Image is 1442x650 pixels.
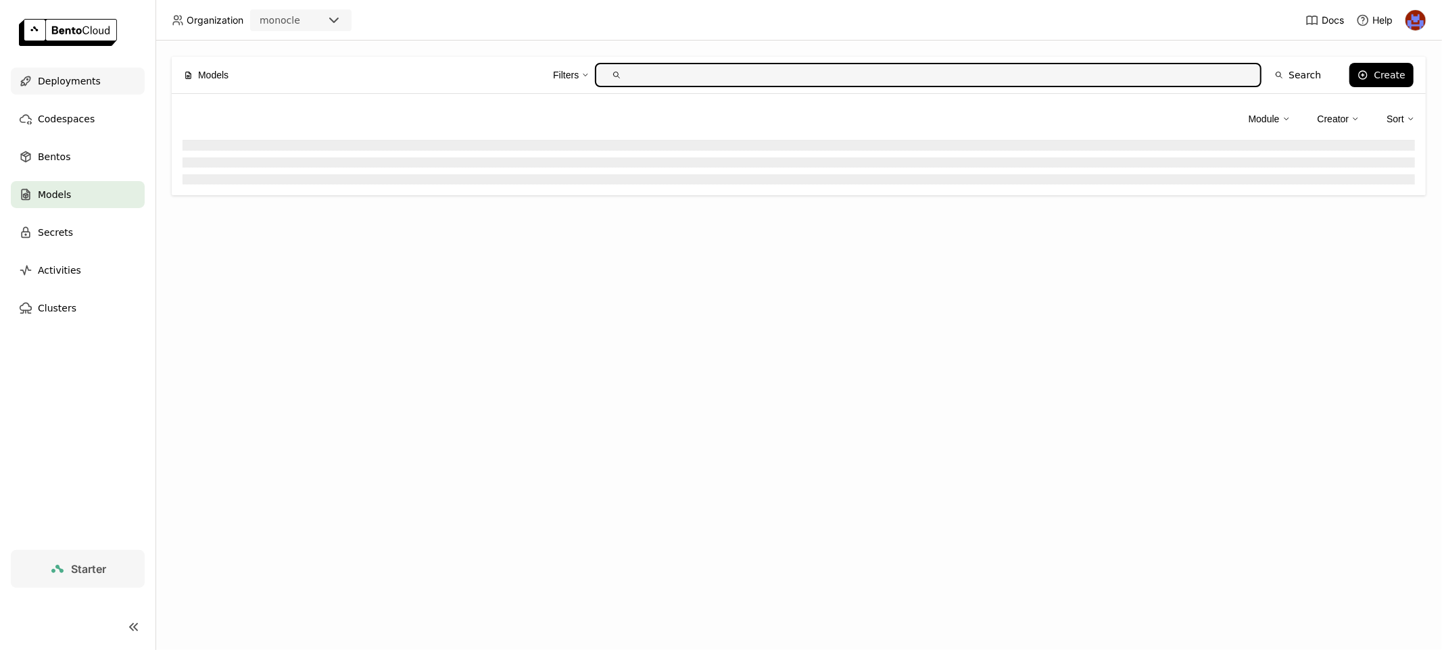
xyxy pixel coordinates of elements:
span: Organization [187,14,243,26]
div: Creator [1318,105,1360,133]
a: Docs [1305,14,1344,27]
span: Clusters [38,300,76,316]
a: Codespaces [11,105,145,132]
a: Models [11,181,145,208]
a: Clusters [11,295,145,322]
span: Secrets [38,224,73,241]
a: Bentos [11,143,145,170]
input: Selected monocle. [302,14,303,28]
div: Sort [1387,105,1415,133]
div: Filters [553,68,579,82]
div: Module [1249,111,1280,126]
span: Models [38,186,71,203]
span: Help [1372,14,1393,26]
div: Filters [553,61,590,89]
span: Models [198,68,229,82]
span: Bentos [38,149,70,165]
button: Create [1349,63,1414,87]
a: Deployments [11,68,145,95]
button: Search [1267,63,1329,87]
div: monocle [260,14,300,27]
a: Secrets [11,219,145,246]
span: Codespaces [38,111,95,127]
div: Help [1356,14,1393,27]
img: logo [19,19,117,46]
span: Docs [1322,14,1344,26]
div: Creator [1318,111,1349,126]
a: Activities [11,257,145,284]
span: Starter [71,562,106,576]
a: Starter [11,550,145,588]
div: Module [1249,105,1291,133]
div: Sort [1387,111,1404,126]
div: Create [1374,70,1405,80]
span: Deployments [38,73,101,89]
img: Noa Tavron [1405,10,1426,30]
span: Activities [38,262,81,278]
